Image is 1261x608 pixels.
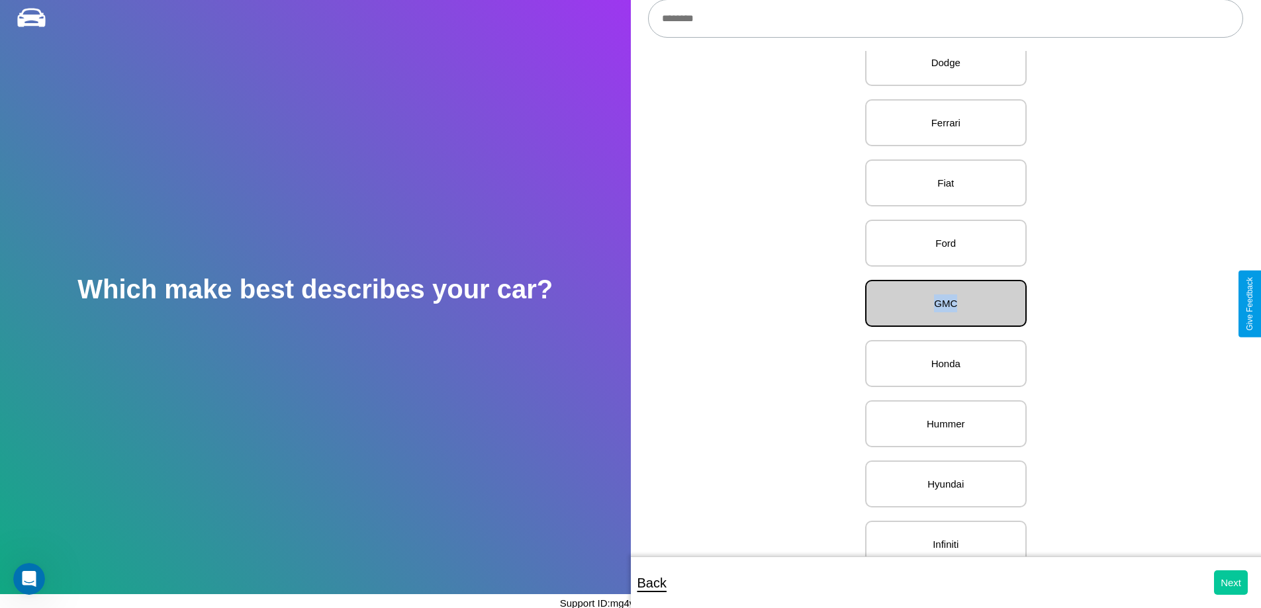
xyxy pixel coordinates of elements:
[1214,570,1248,595] button: Next
[13,563,45,595] iframe: Intercom live chat
[880,475,1012,493] p: Hyundai
[880,114,1012,132] p: Ferrari
[880,535,1012,553] p: Infiniti
[880,294,1012,312] p: GMC
[880,54,1012,71] p: Dodge
[880,234,1012,252] p: Ford
[880,174,1012,192] p: Fiat
[77,275,553,304] h2: Which make best describes your car?
[880,355,1012,372] p: Honda
[880,415,1012,433] p: Hummer
[1245,277,1254,331] div: Give Feedback
[637,571,667,595] p: Back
